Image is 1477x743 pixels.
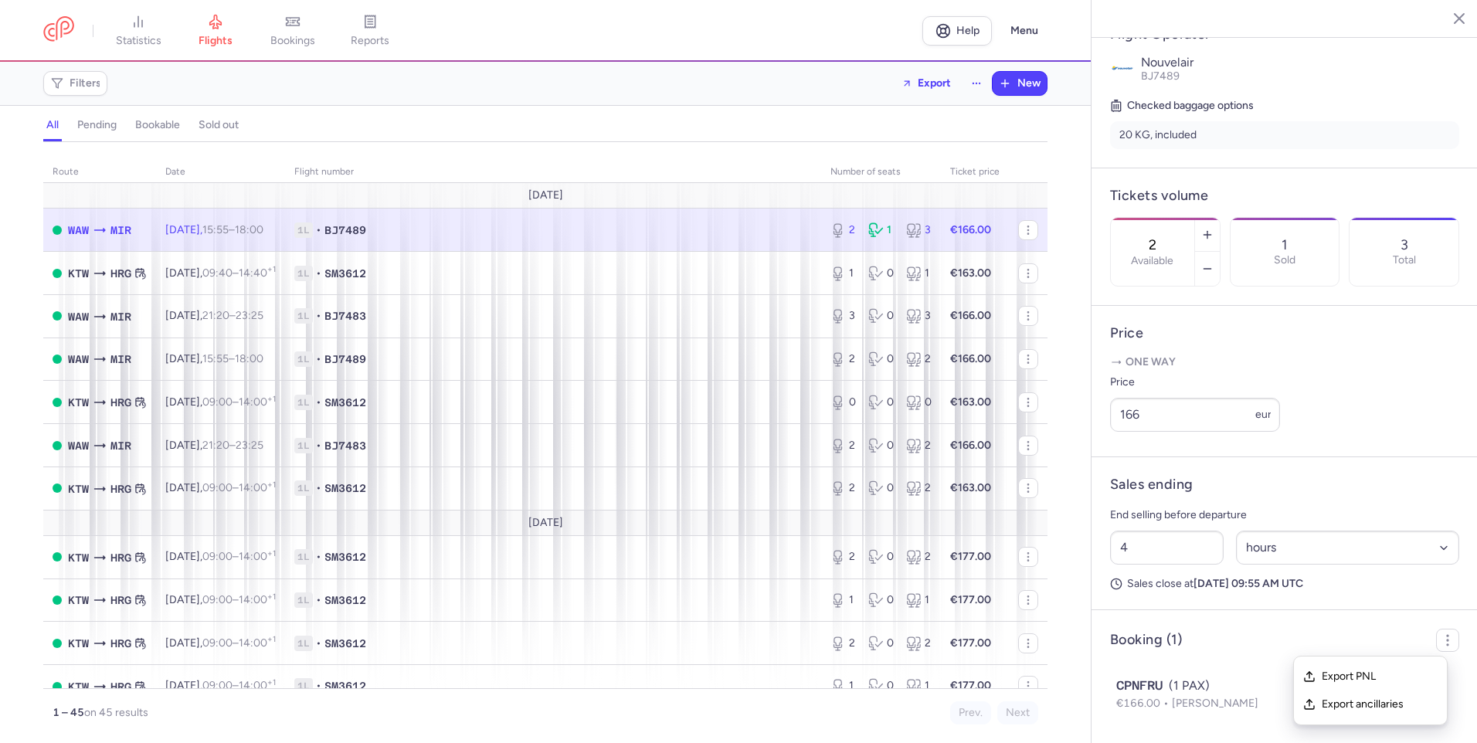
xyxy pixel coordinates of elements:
span: – [202,593,276,606]
time: 09:00 [202,395,233,409]
time: 14:00 [239,679,276,692]
h4: Price [1110,324,1459,342]
span: WAW [68,308,89,325]
span: SM3612 [324,592,366,608]
span: [DATE], [165,352,263,365]
span: [DATE] [528,189,563,202]
a: statistics [100,14,177,48]
button: New [993,72,1047,95]
p: Sales close at [1110,577,1459,591]
div: 0 [868,266,894,281]
span: bookings [270,34,315,48]
span: • [316,549,321,565]
th: number of seats [821,161,941,184]
span: • [316,438,321,453]
time: 14:00 [239,593,276,606]
h4: Booking (1) [1110,631,1182,649]
span: – [202,679,276,692]
time: 21:20 [202,309,229,322]
p: Sold [1274,254,1295,266]
div: 1 [830,266,856,281]
time: 14:00 [239,636,276,650]
span: KTW [68,549,89,566]
div: 1 [868,222,894,238]
span: flights [199,34,233,48]
strong: €177.00 [950,593,991,606]
sup: +1 [267,394,276,404]
span: HRG [110,265,131,282]
input: --- [1110,398,1280,432]
span: SM3612 [324,266,366,281]
div: 2 [906,549,932,565]
span: KTW [68,265,89,282]
span: – [202,223,263,236]
span: MIR [110,351,131,368]
button: Filters [44,72,107,95]
span: Filters [70,77,101,90]
span: 1L [294,592,313,608]
span: BJ7489 [324,222,366,238]
div: 0 [830,395,856,410]
div: 0 [868,308,894,324]
span: CPNFRU [1116,677,1163,695]
div: 3 [830,308,856,324]
time: 14:40 [239,266,276,280]
button: CPNFRU(1 PAX)€166.00[PERSON_NAME] [1116,677,1453,712]
span: 1L [294,308,313,324]
span: KTW [68,678,89,695]
h4: pending [77,118,117,132]
span: • [316,351,321,367]
span: statistics [116,34,161,48]
div: 1 [906,592,932,608]
div: 2 [830,438,856,453]
div: 1 [906,678,932,694]
span: HRG [110,394,131,411]
span: 1L [294,678,313,694]
h4: Sales ending [1110,476,1193,494]
span: 1L [294,395,313,410]
div: 0 [868,678,894,694]
p: End selling before departure [1110,506,1459,524]
span: • [316,395,321,410]
a: flights [177,14,254,48]
p: One way [1110,355,1459,370]
time: 14:00 [239,550,276,563]
time: 15:55 [202,352,229,365]
span: [DATE], [165,439,263,452]
time: 23:25 [236,309,263,322]
button: Next [997,701,1038,724]
span: 1L [294,438,313,453]
time: 09:00 [202,481,233,494]
div: 2 [830,351,856,367]
span: [DATE], [165,309,263,322]
span: – [202,352,263,365]
span: 1L [294,222,313,238]
span: • [316,636,321,651]
button: Export [891,71,961,96]
span: WAW [68,222,89,239]
div: 0 [868,480,894,496]
span: 1L [294,480,313,496]
time: 18:00 [235,352,263,365]
span: Export ancillaries [1322,697,1438,712]
a: Help [922,16,992,46]
time: 09:40 [202,266,233,280]
p: 3 [1401,237,1408,253]
p: Nouvelair [1141,56,1459,70]
span: – [202,439,263,452]
sup: +1 [267,677,276,687]
button: Prev. [950,701,991,724]
span: MIR [110,222,131,239]
a: reports [331,14,409,48]
span: 1L [294,636,313,651]
div: 2 [906,480,932,496]
sup: +1 [267,548,276,558]
label: Price [1110,373,1280,392]
span: KTW [68,480,89,497]
div: 0 [868,592,894,608]
strong: €177.00 [950,636,991,650]
div: 0 [868,438,894,453]
span: KTW [68,592,89,609]
strong: €177.00 [950,679,991,692]
div: (1 PAX) [1116,677,1453,695]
